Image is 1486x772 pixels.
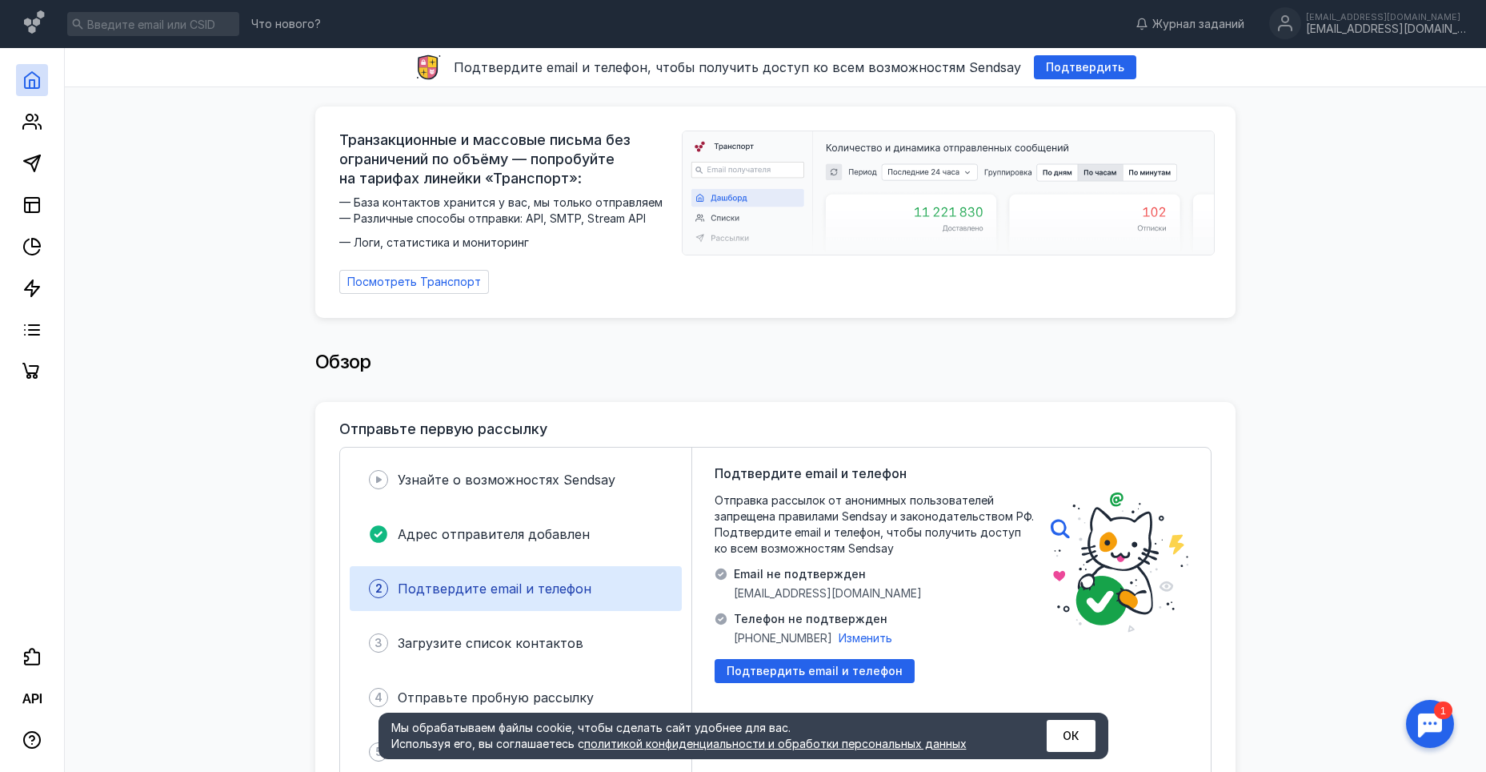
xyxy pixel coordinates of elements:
[1306,12,1466,22] div: [EMAIL_ADDRESS][DOMAIN_NAME]
[339,195,672,251] span: — База контактов хранится у вас, мы только отправляем — Различные способы отправки: API, SMTP, St...
[375,635,383,651] span: 3
[1047,720,1095,752] button: ОК
[1046,61,1124,74] span: Подтвердить
[375,690,383,706] span: 4
[398,472,615,488] span: Узнайте о возможностях Sendsay
[734,611,892,627] span: Телефон не подтвержден
[839,630,892,646] button: Изменить
[339,270,489,294] a: Посмотреть Транспорт
[347,275,481,289] span: Посмотреть Транспорт
[734,630,832,646] span: [PHONE_NUMBER]
[584,737,967,750] a: политикой конфиденциальности и обработки персональных данных
[398,581,591,597] span: Подтвердите email и телефон
[715,464,907,483] span: Подтвердите email и телефон
[715,659,915,683] button: Подтвердить email и телефон
[251,18,321,30] span: Что нового?
[727,665,903,678] span: Подтвердить email и телефон
[398,690,594,706] span: Отправьте пробную рассылку
[1034,55,1136,79] button: Подтвердить
[339,131,672,188] span: Транзакционные и массовые письма без ограничений по объёму — попробуйте на тарифах линейки «Транс...
[454,59,1021,75] span: Подтвердите email и телефон, чтобы получить доступ ко всем возможностям Sendsay
[375,744,383,760] span: 5
[315,350,371,373] span: Обзор
[339,421,547,437] h3: Отправьте первую рассылку
[734,585,922,601] span: [EMAIL_ADDRESS][DOMAIN_NAME]
[398,526,590,542] span: Адрес отправителя добавлен
[243,18,329,30] a: Что нового?
[67,12,239,36] input: Введите email или CSID
[839,631,892,645] span: Изменить
[1306,22,1466,36] div: [EMAIL_ADDRESS][DOMAIN_NAME]
[1152,16,1244,32] span: Журнал заданий
[1128,16,1252,32] a: Журнал заданий
[715,493,1035,557] span: Отправка рассылок от анонимных пользователей запрещена правилами Sendsay и законодательством РФ. ...
[683,131,1214,255] img: dashboard-transport-banner
[398,635,583,651] span: Загрузите список контактов
[734,566,922,582] span: Email не подтвержден
[391,720,1007,752] div: Мы обрабатываем файлы cookie, чтобы сделать сайт удобнее для вас. Используя его, вы соглашаетесь c
[375,581,383,597] span: 2
[36,10,54,27] div: 1
[1051,493,1188,633] img: poster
